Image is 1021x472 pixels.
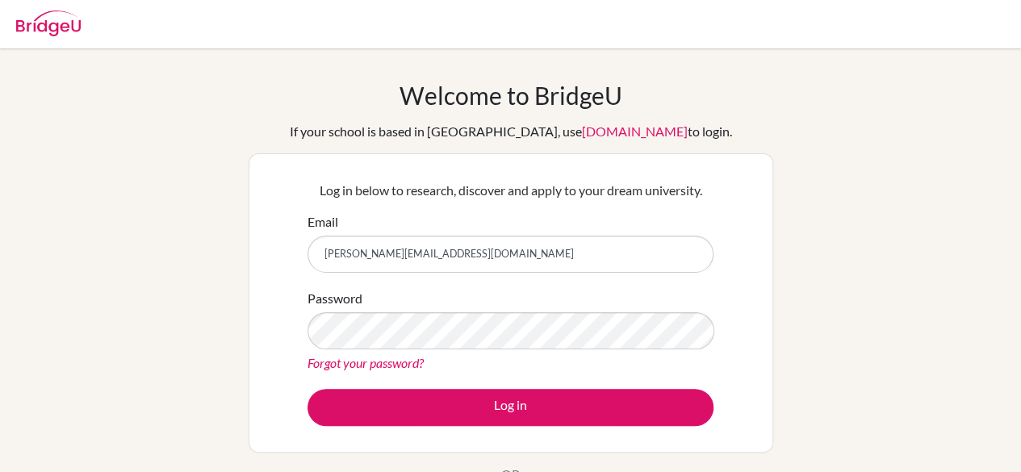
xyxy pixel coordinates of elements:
[308,355,424,370] a: Forgot your password?
[400,81,622,110] h1: Welcome to BridgeU
[290,122,732,141] div: If your school is based in [GEOGRAPHIC_DATA], use to login.
[308,289,362,308] label: Password
[308,212,338,232] label: Email
[308,181,713,200] p: Log in below to research, discover and apply to your dream university.
[308,389,713,426] button: Log in
[16,10,81,36] img: Bridge-U
[582,123,688,139] a: [DOMAIN_NAME]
